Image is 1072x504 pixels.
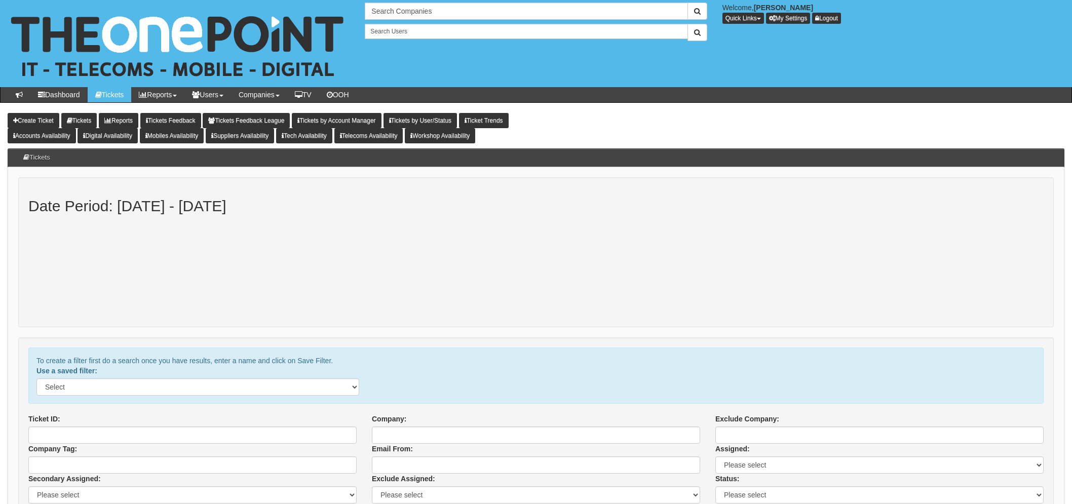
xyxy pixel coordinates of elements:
[372,444,413,454] label: Email From:
[78,128,138,143] a: Digital Availability
[131,87,184,102] a: Reports
[384,113,457,128] a: Tickets by User/Status
[18,149,55,166] h3: Tickets
[754,4,813,12] b: [PERSON_NAME]
[28,198,1044,214] h2: Date Period: [DATE] - [DATE]
[405,128,475,143] a: Workshop Availability
[36,366,97,376] label: Use a saved filter:
[36,356,1036,366] p: To create a filter first do a search once you have results, enter a name and click on Save Filter.
[8,128,76,143] a: Accounts Availability
[365,24,687,39] input: Search Users
[184,87,231,102] a: Users
[372,414,406,424] label: Company:
[287,87,319,102] a: TV
[715,3,1072,24] div: Welcome,
[30,87,88,102] a: Dashboard
[206,128,274,143] a: Suppliers Availability
[292,113,381,128] a: Tickets by Account Manager
[812,13,841,24] a: Logout
[61,113,97,128] a: Tickets
[319,87,357,102] a: OOH
[715,474,739,484] label: Status:
[140,113,201,128] a: Tickets Feedback
[231,87,287,102] a: Companies
[28,414,60,424] label: Ticket ID:
[334,128,403,143] a: Telecoms Availability
[99,113,138,128] a: Reports
[372,474,435,484] label: Exclude Assigned:
[722,13,764,24] button: Quick Links
[28,474,101,484] label: Secondary Assigned:
[766,13,811,24] a: My Settings
[276,128,332,143] a: Tech Availability
[88,87,132,102] a: Tickets
[28,444,77,454] label: Company Tag:
[8,113,59,128] a: Create Ticket
[203,113,290,128] a: Tickets Feedback League
[140,128,204,143] a: Mobiles Availability
[459,113,509,128] a: Ticket Trends
[365,3,687,20] input: Search Companies
[715,444,750,454] label: Assigned:
[715,414,779,424] label: Exclude Company:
